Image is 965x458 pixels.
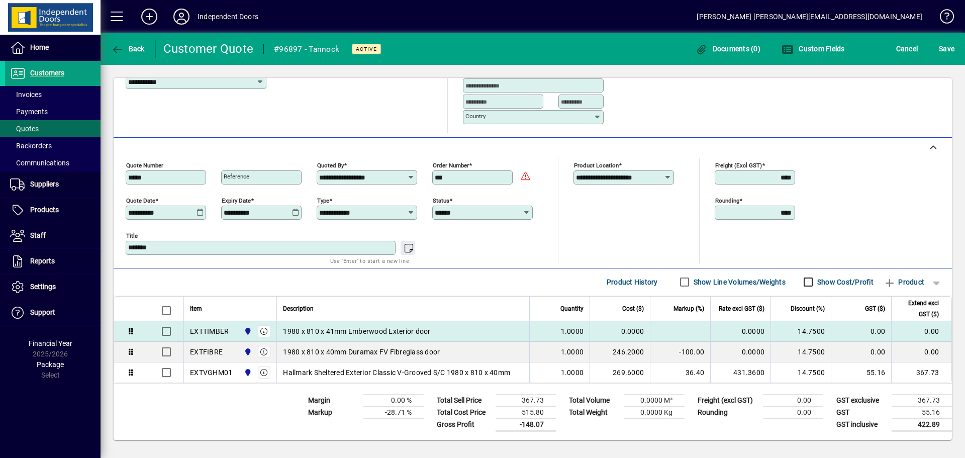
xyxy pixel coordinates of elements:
[30,231,46,239] span: Staff
[283,303,314,314] span: Description
[715,197,739,204] mat-label: Rounding
[891,342,951,362] td: 0.00
[111,45,145,53] span: Back
[190,368,232,378] div: EXTVGHM01
[695,45,760,53] span: Documents (0)
[650,362,710,383] td: 36.40
[5,223,101,248] a: Staff
[30,308,55,316] span: Support
[317,161,344,168] mat-label: Quoted by
[624,406,685,418] td: 0.0000 Kg
[763,406,823,418] td: 0.00
[561,326,584,336] span: 1.0000
[603,273,662,291] button: Product History
[5,274,101,300] a: Settings
[5,35,101,60] a: Home
[561,368,584,378] span: 1.0000
[831,362,891,383] td: 55.16
[5,249,101,274] a: Reports
[241,367,253,378] span: Cromwell Central Otago
[892,418,952,431] td: 422.89
[363,394,424,406] td: 0.00 %
[770,321,831,342] td: 14.7500
[717,368,764,378] div: 431.3600
[692,277,786,287] label: Show Line Volumes/Weights
[5,198,101,223] a: Products
[693,40,763,58] button: Documents (0)
[30,283,56,291] span: Settings
[5,120,101,137] a: Quotes
[815,277,874,287] label: Show Cost/Profit
[5,86,101,103] a: Invoices
[190,303,202,314] span: Item
[590,321,650,342] td: 0.0000
[624,394,685,406] td: 0.0000 M³
[10,159,69,167] span: Communications
[5,172,101,197] a: Suppliers
[892,406,952,418] td: 55.16
[432,406,496,418] td: Total Cost Price
[607,274,658,290] span: Product History
[222,197,251,204] mat-label: Expiry date
[283,347,440,357] span: 1980 x 810 x 40mm Duramax FV Fibreglass door
[241,346,253,357] span: Cromwell Central Otago
[10,125,39,133] span: Quotes
[782,45,845,53] span: Custom Fields
[29,339,72,347] span: Financial Year
[283,368,510,378] span: Hallmark Sheltered Exterior Classic V-Grooved S/C 1980 x 810 x 40mm
[879,273,929,291] button: Product
[465,113,486,120] mat-label: Country
[5,154,101,171] a: Communications
[198,9,258,25] div: Independent Doors
[363,406,424,418] td: -28.71 %
[496,418,556,431] td: -148.07
[133,8,165,26] button: Add
[622,303,644,314] span: Cost ($)
[224,173,249,180] mat-label: Reference
[894,40,921,58] button: Cancel
[693,406,763,418] td: Rounding
[274,41,339,57] div: #96897 - Tannock
[126,161,163,168] mat-label: Quote number
[5,300,101,325] a: Support
[693,394,763,406] td: Freight (excl GST)
[30,69,64,77] span: Customers
[770,342,831,362] td: 14.7500
[241,326,253,337] span: Cromwell Central Otago
[5,103,101,120] a: Payments
[673,303,704,314] span: Markup (%)
[126,232,138,239] mat-label: Title
[30,43,49,51] span: Home
[939,41,954,57] span: ave
[317,197,329,204] mat-label: Type
[715,161,762,168] mat-label: Freight (excl GST)
[650,342,710,362] td: -100.00
[884,274,924,290] span: Product
[433,161,469,168] mat-label: Order number
[5,137,101,154] a: Backorders
[10,90,42,99] span: Invoices
[163,41,254,57] div: Customer Quote
[126,197,155,204] mat-label: Quote date
[190,326,229,336] div: EXTTIMBER
[432,394,496,406] td: Total Sell Price
[432,418,496,431] td: Gross Profit
[717,326,764,336] div: 0.0000
[770,362,831,383] td: 14.7500
[697,9,922,25] div: [PERSON_NAME] [PERSON_NAME][EMAIL_ADDRESS][DOMAIN_NAME]
[433,197,449,204] mat-label: Status
[356,46,377,52] span: Active
[896,41,918,57] span: Cancel
[561,347,584,357] span: 1.0000
[590,342,650,362] td: 246.2000
[303,394,363,406] td: Margin
[831,342,891,362] td: 0.00
[831,406,892,418] td: GST
[791,303,825,314] span: Discount (%)
[30,206,59,214] span: Products
[779,40,847,58] button: Custom Fields
[560,303,584,314] span: Quantity
[30,180,59,188] span: Suppliers
[763,394,823,406] td: 0.00
[892,394,952,406] td: 367.73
